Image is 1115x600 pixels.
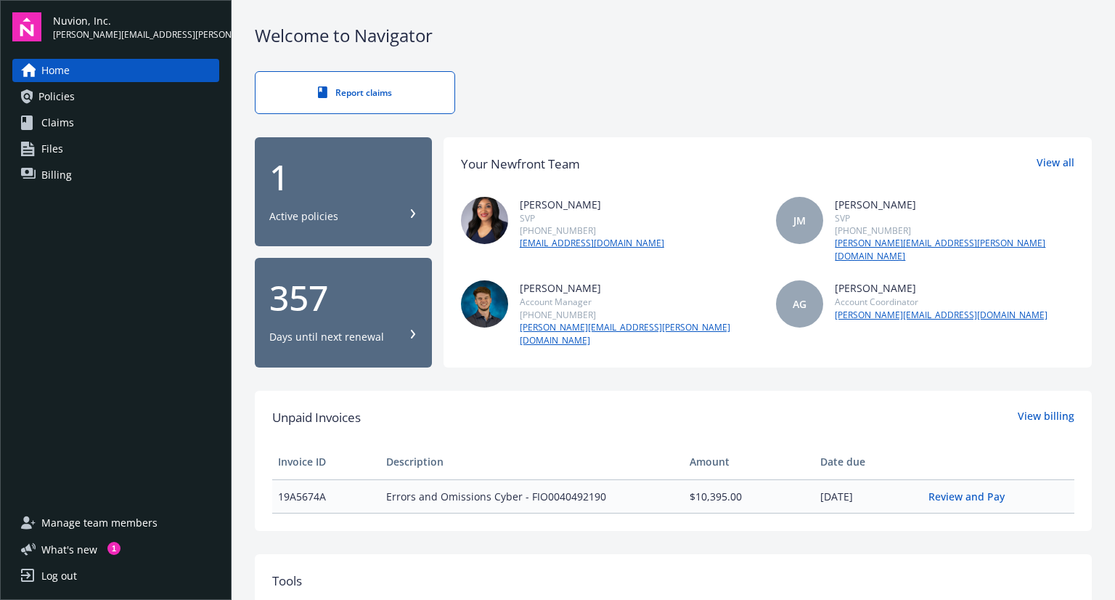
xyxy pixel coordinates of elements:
span: Errors and Omissions Cyber - FIO0040492190 [386,489,678,504]
button: 1Active policies [255,137,432,247]
span: Manage team members [41,511,158,535]
a: Billing [12,163,219,187]
a: Claims [12,111,219,134]
span: Files [41,137,63,161]
span: AG [793,296,806,312]
div: [PHONE_NUMBER] [835,224,1074,237]
div: [PHONE_NUMBER] [520,309,759,321]
td: 19A5674A [272,479,380,513]
a: View billing [1018,408,1074,427]
div: Welcome to Navigator [255,23,1092,48]
div: 1 [107,542,121,555]
a: [PERSON_NAME][EMAIL_ADDRESS][PERSON_NAME][DOMAIN_NAME] [520,321,759,347]
td: $10,395.00 [684,479,814,513]
img: navigator-logo.svg [12,12,41,41]
span: [PERSON_NAME][EMAIL_ADDRESS][PERSON_NAME][DOMAIN_NAME] [53,28,219,41]
button: What's new1 [12,542,121,557]
div: SVP [835,212,1074,224]
div: [PHONE_NUMBER] [520,224,664,237]
a: Report claims [255,71,455,114]
div: [PERSON_NAME] [520,280,759,296]
td: [DATE] [814,479,923,513]
th: Description [380,445,684,479]
span: Policies [38,85,75,108]
span: Nuvion, Inc. [53,13,219,28]
span: What ' s new [41,542,97,557]
div: Log out [41,564,77,588]
div: 1 [269,160,417,195]
a: [PERSON_NAME][EMAIL_ADDRESS][DOMAIN_NAME] [835,309,1047,322]
a: View all [1037,155,1074,174]
div: Account Coordinator [835,296,1047,308]
a: [EMAIL_ADDRESS][DOMAIN_NAME] [520,237,664,250]
th: Date due [814,445,923,479]
img: photo [461,280,508,328]
div: [PERSON_NAME] [835,197,1074,212]
div: Your Newfront Team [461,155,580,174]
div: [PERSON_NAME] [520,197,664,212]
span: JM [793,213,806,228]
th: Amount [684,445,814,479]
div: Days until next renewal [269,330,384,344]
a: Manage team members [12,511,219,535]
span: Billing [41,163,72,187]
a: Review and Pay [928,490,1016,503]
img: photo [461,197,508,244]
div: Active policies [269,209,338,224]
a: Policies [12,85,219,108]
button: 357Days until next renewal [255,258,432,368]
div: SVP [520,212,664,224]
a: Files [12,137,219,161]
span: Claims [41,111,74,134]
a: Home [12,59,219,82]
div: Account Manager [520,296,759,308]
span: Home [41,59,70,82]
span: Unpaid Invoices [272,408,361,427]
a: [PERSON_NAME][EMAIL_ADDRESS][PERSON_NAME][DOMAIN_NAME] [835,237,1074,263]
button: Nuvion, Inc.[PERSON_NAME][EMAIL_ADDRESS][PERSON_NAME][DOMAIN_NAME] [53,12,219,41]
div: Tools [272,572,1074,591]
div: Report claims [285,86,425,99]
div: [PERSON_NAME] [835,280,1047,296]
div: 357 [269,280,417,315]
th: Invoice ID [272,445,380,479]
